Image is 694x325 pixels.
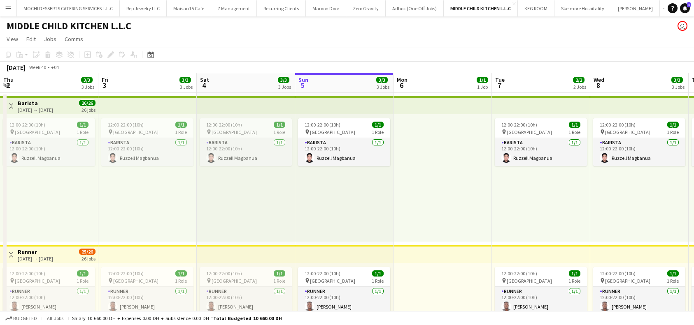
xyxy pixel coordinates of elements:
[372,122,384,128] span: 1/1
[298,267,390,315] app-job-card: 12:00-22:00 (10h)1/1 [GEOGRAPHIC_DATA]1 RoleRunner1/112:00-22:00 (10h)[PERSON_NAME]
[593,287,685,315] app-card-role: Runner1/112:00-22:00 (10h)[PERSON_NAME]
[82,255,95,262] div: 26 jobs
[667,122,679,128] span: 1/1
[175,122,187,128] span: 1/1
[306,0,346,16] button: Maroon Door
[200,76,209,83] span: Sat
[600,122,636,128] span: 12:00-22:00 (10h)
[15,278,60,284] span: [GEOGRAPHIC_DATA]
[200,287,292,315] app-card-role: Runner1/112:00-22:00 (10h)[PERSON_NAME]
[82,106,95,113] div: 26 jobs
[3,138,95,166] app-card-role: Barista1/112:00-22:00 (10h)Ruzzell Magbanua
[81,77,93,83] span: 3/3
[79,100,95,106] span: 26/26
[594,76,604,83] span: Wed
[495,76,505,83] span: Tue
[27,64,48,70] span: Week 40
[569,270,580,277] span: 1/1
[44,35,56,43] span: Jobs
[3,267,95,315] div: 12:00-22:00 (10h)1/1 [GEOGRAPHIC_DATA]1 RoleRunner1/112:00-22:00 (10h)[PERSON_NAME]
[101,138,193,166] app-card-role: Barista1/112:00-22:00 (10h)Ruzzell Magbanua
[2,81,14,90] span: 2
[3,76,14,83] span: Thu
[212,278,257,284] span: [GEOGRAPHIC_DATA]
[108,270,144,277] span: 12:00-22:00 (10h)
[9,270,45,277] span: 12:00-22:00 (10h)
[7,35,18,43] span: View
[13,316,37,321] span: Budgeted
[310,129,355,135] span: [GEOGRAPHIC_DATA]
[167,0,211,16] button: Maisan15 Cafe
[7,20,131,32] h1: MIDDLE CHILD KITCHEN L.L.C
[113,129,158,135] span: [GEOGRAPHIC_DATA]
[212,129,257,135] span: [GEOGRAPHIC_DATA]
[257,0,306,16] button: Recurring Clients
[17,0,120,16] button: MOCHI DESSERTS CATERING SERVICES L.L.C
[386,0,444,16] button: Adhoc (One Off Jobs)
[568,278,580,284] span: 1 Role
[101,118,193,166] app-job-card: 12:00-22:00 (10h)1/1 [GEOGRAPHIC_DATA]1 RoleBarista1/112:00-22:00 (10h)Ruzzell Magbanua
[305,122,340,128] span: 12:00-22:00 (10h)
[600,270,636,277] span: 12:00-22:00 (10h)
[554,0,611,16] button: Skelmore Hospitality
[605,278,650,284] span: [GEOGRAPHIC_DATA]
[396,81,408,90] span: 6
[213,315,282,321] span: Total Budgeted 10 660.00 DH
[101,287,193,315] app-card-role: Runner1/112:00-22:00 (10h)[PERSON_NAME]
[274,270,285,277] span: 1/1
[593,118,685,166] app-job-card: 12:00-22:00 (10h)1/1 [GEOGRAPHIC_DATA]1 RoleBarista1/112:00-22:00 (10h)Ruzzell Magbanua
[667,129,679,135] span: 1 Role
[680,3,690,13] a: 1
[206,122,242,128] span: 12:00-22:00 (10h)
[495,118,587,166] div: 12:00-22:00 (10h)1/1 [GEOGRAPHIC_DATA]1 RoleBarista1/112:00-22:00 (10h)Ruzzell Magbanua
[200,267,292,315] app-job-card: 12:00-22:00 (10h)1/1 [GEOGRAPHIC_DATA]1 RoleRunner1/112:00-22:00 (10h)[PERSON_NAME]
[593,267,685,315] app-job-card: 12:00-22:00 (10h)1/1 [GEOGRAPHIC_DATA]1 RoleRunner1/112:00-22:00 (10h)[PERSON_NAME]
[113,278,158,284] span: [GEOGRAPHIC_DATA]
[3,287,95,315] app-card-role: Runner1/112:00-22:00 (10h)[PERSON_NAME]
[23,34,39,44] a: Edit
[4,314,38,323] button: Budgeted
[568,129,580,135] span: 1 Role
[672,84,685,90] div: 3 Jobs
[7,63,26,71] div: [DATE]
[298,118,390,166] div: 12:00-22:00 (10h)1/1 [GEOGRAPHIC_DATA]1 RoleBarista1/112:00-22:00 (10h)Ruzzell Magbanua
[180,84,193,90] div: 3 Jobs
[206,270,242,277] span: 12:00-22:00 (10h)
[278,77,289,83] span: 3/3
[26,35,36,43] span: Edit
[200,118,292,166] app-job-card: 12:00-22:00 (10h)1/1 [GEOGRAPHIC_DATA]1 RoleBarista1/112:00-22:00 (10h)Ruzzell Magbanua
[507,129,552,135] span: [GEOGRAPHIC_DATA]
[51,64,59,70] div: +04
[593,138,685,166] app-card-role: Barista1/112:00-22:00 (10h)Ruzzell Magbanua
[444,0,518,16] button: MIDDLE CHILD KITCHEN L.L.C
[199,81,209,90] span: 4
[569,122,580,128] span: 1/1
[102,76,108,83] span: Fri
[495,267,587,315] app-job-card: 12:00-22:00 (10h)1/1 [GEOGRAPHIC_DATA]1 RoleRunner1/112:00-22:00 (10h)[PERSON_NAME]
[518,0,554,16] button: KEG ROOM
[501,270,537,277] span: 12:00-22:00 (10h)
[101,267,193,315] app-job-card: 12:00-22:00 (10h)1/1 [GEOGRAPHIC_DATA]1 RoleRunner1/112:00-22:00 (10h)[PERSON_NAME]
[211,0,257,16] button: 7 Management
[376,77,388,83] span: 3/3
[495,287,587,315] app-card-role: Runner1/112:00-22:00 (10h)[PERSON_NAME]
[507,278,552,284] span: [GEOGRAPHIC_DATA]
[120,0,167,16] button: Rep Jewelry LLC
[298,287,390,315] app-card-role: Runner1/112:00-22:00 (10h)[PERSON_NAME]
[18,107,53,113] div: [DATE] → [DATE]
[310,278,355,284] span: [GEOGRAPHIC_DATA]
[494,81,505,90] span: 7
[346,0,386,16] button: Zero Gravity
[3,118,95,166] app-job-card: 12:00-22:00 (10h)1/1 [GEOGRAPHIC_DATA]1 RoleBarista1/112:00-22:00 (10h)Ruzzell Magbanua
[18,248,53,256] h3: Runner
[273,129,285,135] span: 1 Role
[100,81,108,90] span: 3
[79,249,95,255] span: 25/26
[175,129,187,135] span: 1 Role
[72,315,282,321] div: Salary 10 660.00 DH + Expenses 0.00 DH + Subsistence 0.00 DH =
[573,84,586,90] div: 2 Jobs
